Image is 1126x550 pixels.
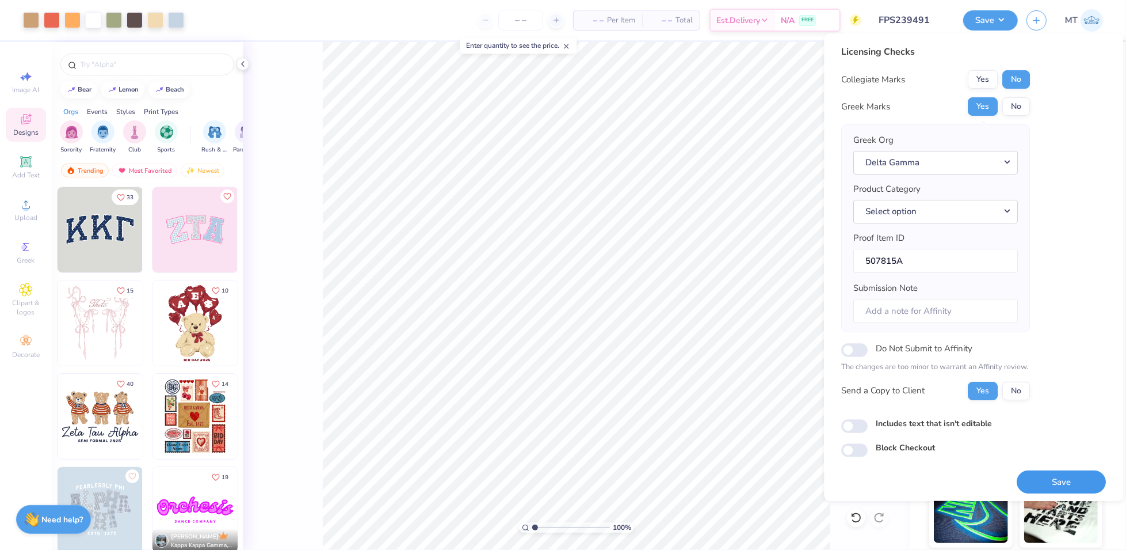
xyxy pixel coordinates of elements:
img: 83dda5b0-2158-48ca-832c-f6b4ef4c4536 [58,280,143,366]
span: Parent's Weekend [233,146,259,154]
img: Sorority Image [65,126,78,139]
div: Collegiate Marks [842,73,906,86]
button: beach [148,81,190,98]
span: 15 [127,288,133,294]
button: Like [112,189,139,205]
span: Rush & Bid [201,146,228,154]
input: Try "Alpha" [79,59,227,70]
div: filter for Sports [155,120,178,154]
button: Like [112,376,139,392]
button: No [1003,97,1030,116]
span: Decorate [12,350,40,359]
img: Club Image [128,126,141,139]
span: Sorority [61,146,82,154]
button: filter button [233,120,259,154]
div: filter for Rush & Bid [201,120,228,154]
div: Newest [181,164,224,177]
div: lemon [119,86,139,93]
button: Like [207,376,234,392]
div: Send a Copy to Client [842,384,925,397]
div: Enter quantity to see the price. [460,37,577,54]
button: No [1003,382,1030,400]
img: topCreatorCrown.gif [219,531,228,540]
div: filter for Sorority [60,120,83,154]
button: Select option [854,200,1018,223]
img: d12a98c7-f0f7-4345-bf3a-b9f1b718b86e [142,280,227,366]
img: 3b9aba4f-e317-4aa7-a679-c95a879539bd [58,187,143,272]
label: Do Not Submit to Affinity [876,341,973,356]
span: 19 [222,475,228,480]
span: Upload [14,213,37,222]
span: Clipart & logos [6,298,46,317]
button: Yes [968,382,998,400]
span: [PERSON_NAME] [171,533,219,541]
a: MT [1065,9,1103,32]
img: Water based Ink [1024,485,1098,543]
img: 6de2c09e-6ade-4b04-8ea6-6dac27e4729e [152,374,238,459]
span: 40 [127,381,133,387]
span: – – [649,14,672,26]
img: d12c9beb-9502-45c7-ae94-40b97fdd6040 [142,374,227,459]
span: Sports [158,146,175,154]
label: Greek Org [854,134,894,147]
span: MT [1065,14,1078,27]
div: Greek Marks [842,100,891,113]
button: filter button [90,120,116,154]
button: Yes [968,70,998,89]
label: Includes text that isn't editable [876,418,993,430]
img: Newest.gif [186,166,195,175]
button: Like [220,189,234,203]
label: Submission Note [854,282,918,295]
span: Total [675,14,693,26]
img: a3be6b59-b000-4a72-aad0-0c575b892a6b [58,374,143,459]
button: Like [207,469,234,485]
input: – – [498,10,543,31]
div: Styles [116,107,135,117]
span: 14 [222,381,228,387]
button: Delta Gamma [854,151,1018,175]
img: b0e5e834-c177-467b-9309-b33acdc40f03 [237,374,322,459]
div: filter for Club [123,120,146,154]
strong: Need help? [42,514,83,525]
span: Fraternity [90,146,116,154]
img: Fraternity Image [97,126,109,139]
img: Michelle Tapire [1081,9,1103,32]
img: most_fav.gif [117,166,127,175]
p: The changes are too minor to warrant an Affinity review. [842,362,1030,373]
input: Untitled Design [870,9,955,32]
img: 5ee11766-d822-42f5-ad4e-763472bf8dcf [237,187,322,272]
img: Sports Image [160,126,173,139]
button: bear [60,81,97,98]
div: Print Types [144,107,178,117]
button: Like [112,283,139,298]
div: beach [166,86,185,93]
span: Per Item [607,14,635,26]
img: Rush & Bid Image [208,126,222,139]
div: Orgs [63,107,78,117]
span: N/A [781,14,795,26]
button: Like [125,469,139,483]
span: 33 [127,195,133,200]
img: Glow in the Dark Ink [934,485,1008,543]
img: trend_line.gif [108,86,117,93]
div: filter for Fraternity [90,120,116,154]
img: trend_line.gif [67,86,76,93]
span: Kappa Kappa Gamma, [GEOGRAPHIC_DATA][US_STATE] [171,541,233,550]
img: Parent's Weekend Image [240,126,253,139]
span: Designs [13,128,39,137]
label: Block Checkout [876,442,936,454]
span: 100 % [613,522,631,533]
button: Like [207,283,234,298]
span: Add Text [12,170,40,180]
img: trending.gif [66,166,75,175]
img: e74243e0-e378-47aa-a400-bc6bcb25063a [237,280,322,366]
div: Most Favorited [112,164,177,177]
div: Trending [61,164,109,177]
label: Proof Item ID [854,232,905,245]
img: 587403a7-0594-4a7f-b2bd-0ca67a3ff8dd [152,280,238,366]
span: FREE [801,16,814,24]
span: Est. Delivery [716,14,760,26]
img: edfb13fc-0e43-44eb-bea2-bf7fc0dd67f9 [142,187,227,272]
div: filter for Parent's Weekend [233,120,259,154]
button: lemon [101,81,144,98]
